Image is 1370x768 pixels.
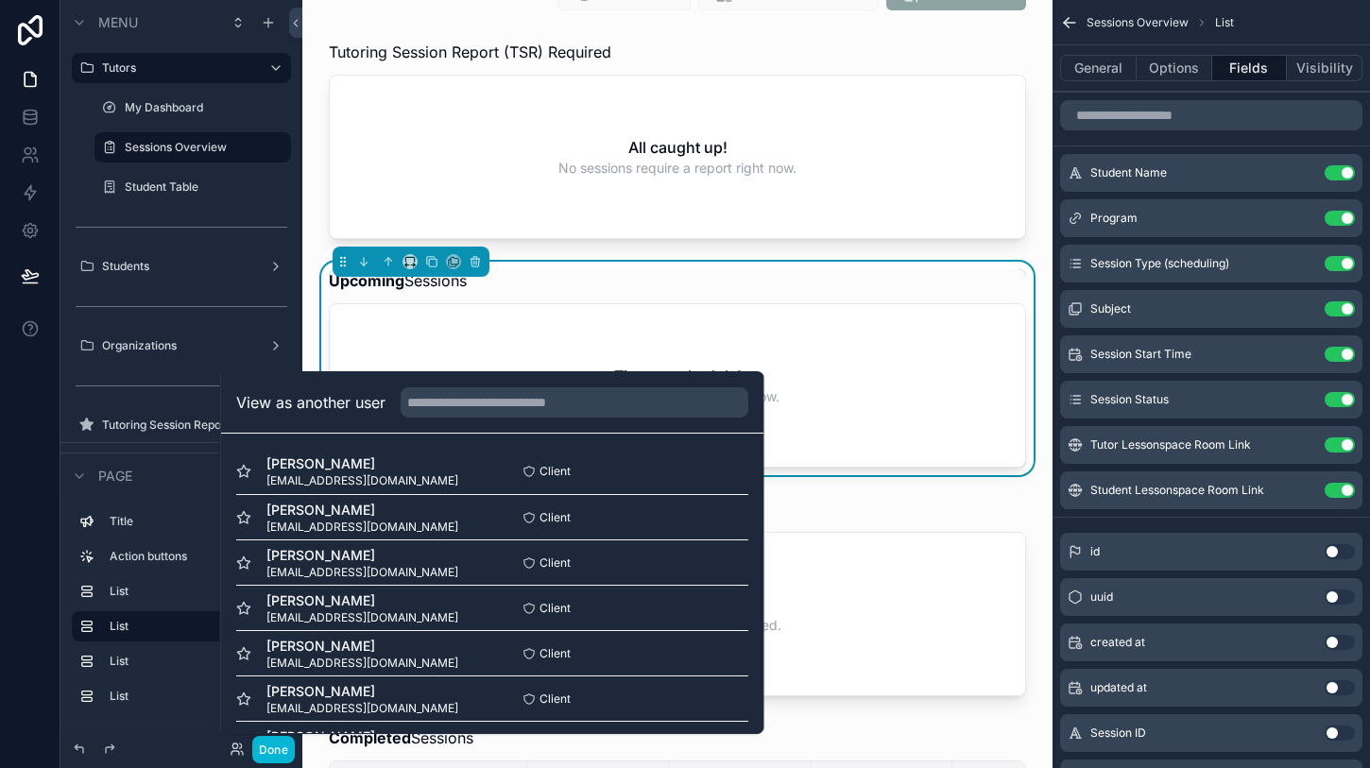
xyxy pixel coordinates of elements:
span: Sessions [329,269,467,292]
span: [PERSON_NAME] [266,682,458,701]
span: Client [539,464,571,479]
button: Fields [1212,55,1288,81]
label: List [110,584,283,599]
span: [EMAIL_ADDRESS][DOMAIN_NAME] [266,565,458,580]
button: Options [1137,55,1212,81]
label: List [110,689,283,704]
span: [PERSON_NAME] [266,727,458,746]
span: [PERSON_NAME] [266,591,458,610]
span: Subject [1090,301,1131,316]
span: Session Type (scheduling) [1090,256,1229,271]
span: List [1215,15,1234,30]
span: Sessions Overview [1087,15,1189,30]
label: Organizations [102,338,261,353]
span: Session Status [1090,392,1169,407]
button: Done [252,736,295,763]
span: [PERSON_NAME] [266,501,458,520]
div: scrollable content [60,498,302,730]
label: Action buttons [110,549,283,564]
span: Program [1090,211,1138,226]
span: created at [1090,635,1145,650]
label: Sessions Overview [125,140,280,155]
span: updated at [1090,680,1147,695]
label: My Dashboard [125,100,287,115]
span: [EMAIL_ADDRESS][DOMAIN_NAME] [266,701,458,716]
h2: View as another user [236,391,385,414]
span: [EMAIL_ADDRESS][DOMAIN_NAME] [266,656,458,671]
span: [PERSON_NAME] [266,637,458,656]
span: Client [539,555,571,571]
span: Client [539,510,571,525]
span: id [1090,544,1100,559]
span: Session ID [1090,725,1146,741]
span: [EMAIL_ADDRESS][DOMAIN_NAME] [266,473,458,488]
span: [PERSON_NAME] [266,546,458,565]
span: Tutor Lessonspace Room Link [1090,437,1251,452]
button: General [1060,55,1137,81]
span: Client [539,601,571,616]
span: Client [539,646,571,661]
label: List [110,619,276,634]
span: [EMAIL_ADDRESS][DOMAIN_NAME] [266,610,458,625]
span: [PERSON_NAME] [266,454,458,473]
label: Student Table [125,179,287,195]
span: Menu [98,13,138,32]
button: Visibility [1287,55,1362,81]
label: Title [110,514,283,529]
span: Client [539,691,571,707]
label: Tutors [102,60,253,76]
span: [EMAIL_ADDRESS][DOMAIN_NAME] [266,520,458,535]
span: Student Name [1090,165,1167,180]
span: Student Lessonspace Room Link [1090,483,1264,498]
strong: Upcoming [329,271,404,290]
span: Session Start Time [1090,347,1191,362]
span: Page [98,467,132,486]
label: Tutoring Session Reports [102,418,261,433]
label: List [110,654,283,669]
label: Students [102,259,261,274]
span: uuid [1090,589,1113,605]
h2: Time to schedule! [614,365,742,387]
